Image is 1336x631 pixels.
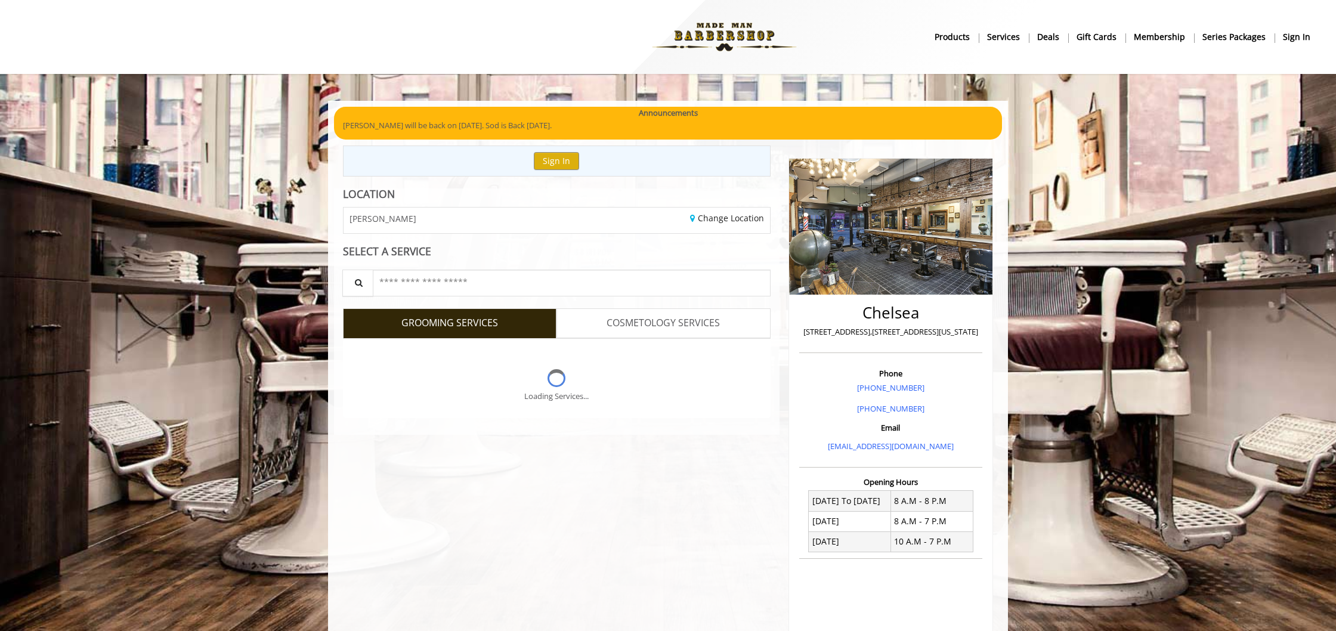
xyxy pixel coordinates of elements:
b: sign in [1283,30,1310,44]
a: sign insign in [1275,28,1319,45]
span: COSMETOLOGY SERVICES [607,315,720,331]
span: [PERSON_NAME] [350,214,416,223]
b: Membership [1134,30,1185,44]
b: LOCATION [343,187,395,201]
td: [DATE] To [DATE] [809,491,891,511]
td: 8 A.M - 8 P.M [890,491,973,511]
td: [DATE] [809,531,891,552]
p: [STREET_ADDRESS],[STREET_ADDRESS][US_STATE] [802,326,979,338]
b: Announcements [639,107,698,119]
a: Series packagesSeries packages [1194,28,1275,45]
td: 10 A.M - 7 P.M [890,531,973,552]
td: 8 A.M - 7 P.M [890,511,973,531]
a: ServicesServices [979,28,1029,45]
a: MembershipMembership [1125,28,1194,45]
h2: Chelsea [802,304,979,321]
h3: Phone [802,369,979,378]
button: Service Search [342,270,373,296]
button: Sign In [534,152,579,169]
b: gift cards [1077,30,1117,44]
h3: Opening Hours [799,478,982,486]
a: Gift cardsgift cards [1068,28,1125,45]
a: Productsproducts [926,28,979,45]
a: DealsDeals [1029,28,1068,45]
h3: Email [802,423,979,432]
b: Services [987,30,1020,44]
b: products [935,30,970,44]
a: [EMAIL_ADDRESS][DOMAIN_NAME] [828,441,954,451]
a: Change Location [690,212,764,224]
div: Grooming services [343,338,771,418]
span: GROOMING SERVICES [401,315,498,331]
p: [PERSON_NAME] will be back on [DATE]. Sod is Back [DATE]. [343,119,993,132]
a: [PHONE_NUMBER] [857,403,924,414]
b: Deals [1037,30,1059,44]
img: Made Man Barbershop logo [642,4,806,70]
a: [PHONE_NUMBER] [857,382,924,393]
b: Series packages [1202,30,1266,44]
div: SELECT A SERVICE [343,246,771,257]
td: [DATE] [809,511,891,531]
div: Loading Services... [524,390,589,403]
